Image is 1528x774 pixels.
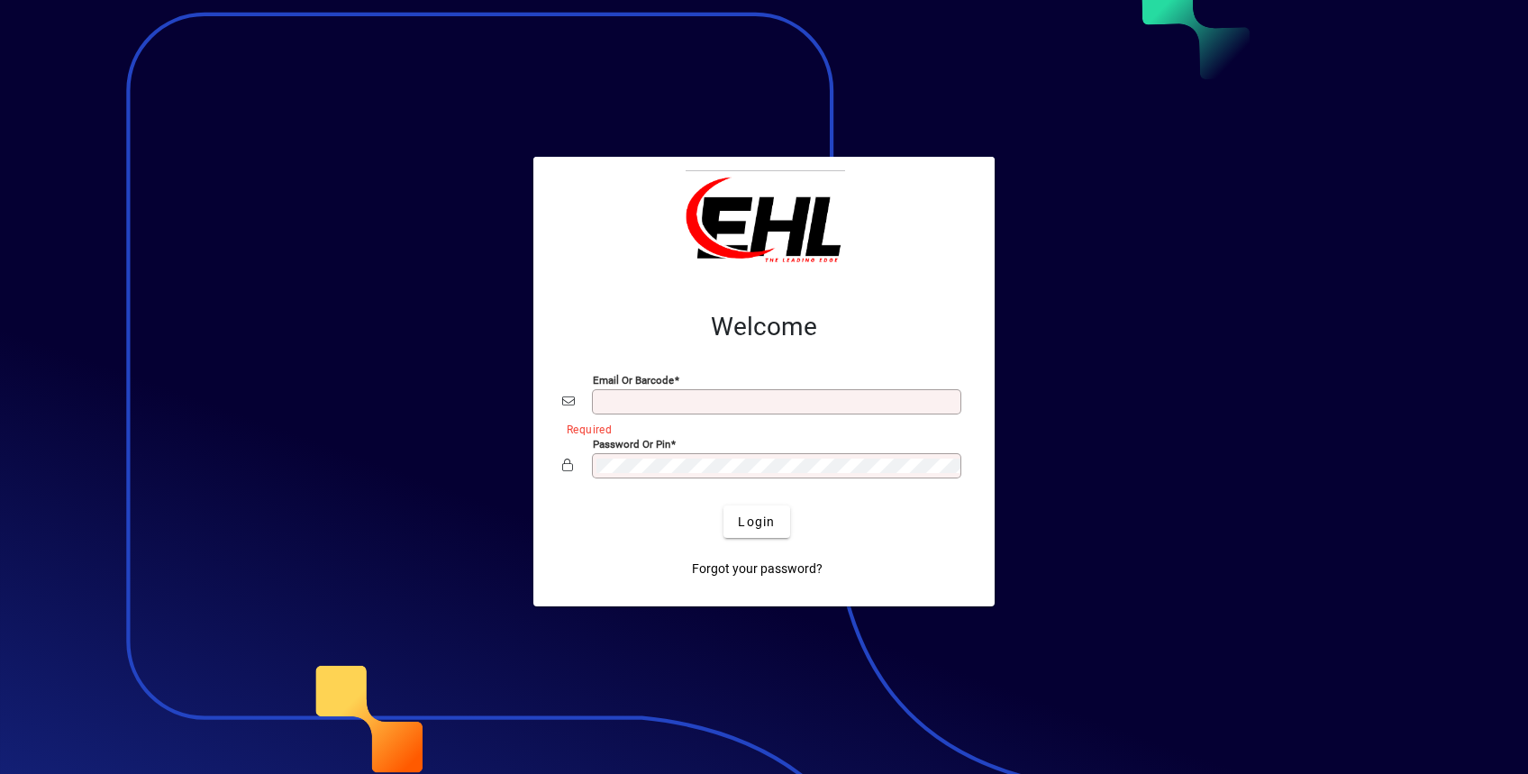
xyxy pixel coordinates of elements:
[593,438,670,451] mat-label: Password or Pin
[593,374,674,387] mat-label: Email or Barcode
[567,419,951,438] mat-error: Required
[685,552,830,585] a: Forgot your password?
[692,560,823,578] span: Forgot your password?
[562,312,966,342] h2: Welcome
[723,505,789,538] button: Login
[738,513,775,532] span: Login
